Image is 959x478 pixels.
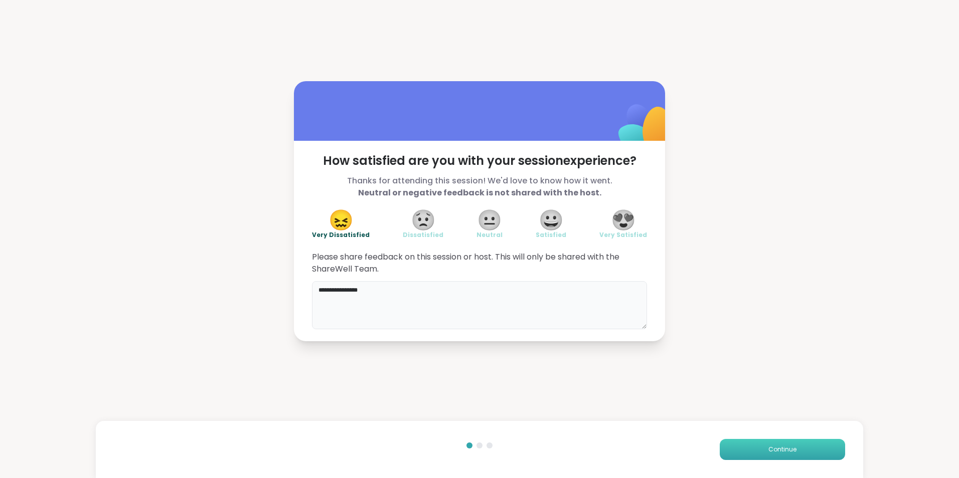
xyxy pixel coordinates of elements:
span: 😟 [411,211,436,229]
img: ShareWell Logomark [595,78,695,178]
span: Continue [768,445,796,454]
span: Please share feedback on this session or host. This will only be shared with the ShareWell Team. [312,251,647,275]
b: Neutral or negative feedback is not shared with the host. [358,187,601,198]
span: Dissatisfied [403,231,443,239]
button: Continue [720,439,845,460]
span: 😖 [329,211,354,229]
span: Very Dissatisfied [312,231,370,239]
span: Neutral [476,231,503,239]
span: How satisfied are you with your session experience? [312,153,647,169]
span: Thanks for attending this session! We'd love to know how it went. [312,175,647,199]
span: 😐 [477,211,502,229]
span: Satisfied [536,231,566,239]
span: 😀 [539,211,564,229]
span: Very Satisfied [599,231,647,239]
span: 😍 [611,211,636,229]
